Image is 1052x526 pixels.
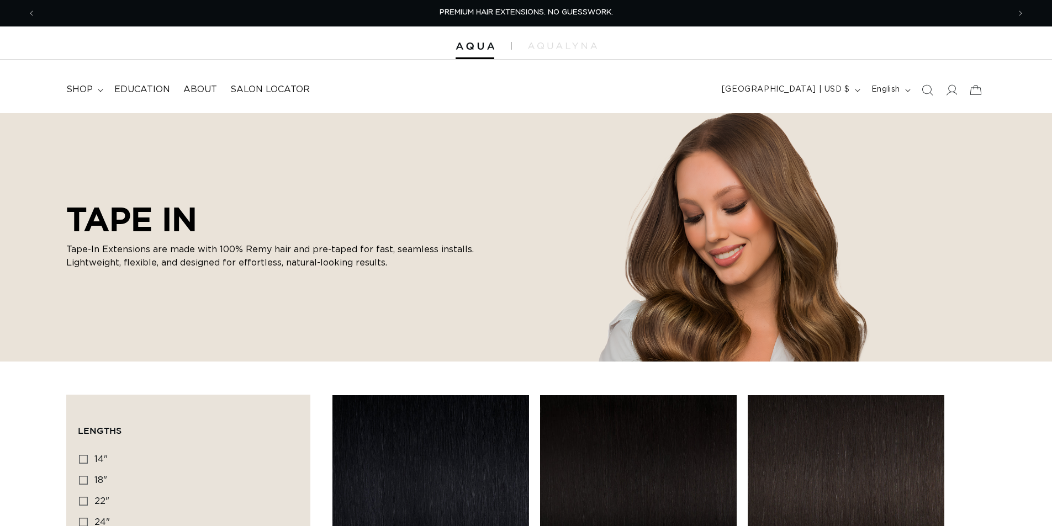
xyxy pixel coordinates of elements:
[94,476,107,485] span: 18"
[66,200,486,238] h2: TAPE IN
[177,77,224,102] a: About
[230,84,310,95] span: Salon Locator
[19,3,44,24] button: Previous announcement
[66,243,486,269] p: Tape-In Extensions are made with 100% Remy hair and pre-taped for fast, seamless installs. Lightw...
[224,77,316,102] a: Salon Locator
[78,406,299,446] summary: Lengths (0 selected)
[108,77,177,102] a: Education
[440,9,613,16] span: PREMIUM HAIR EXTENSIONS. NO GUESSWORK.
[715,79,865,100] button: [GEOGRAPHIC_DATA] | USD $
[60,77,108,102] summary: shop
[528,42,597,49] img: aqualyna.com
[94,497,109,506] span: 22"
[1008,3,1033,24] button: Next announcement
[114,84,170,95] span: Education
[78,426,121,435] span: Lengths
[456,42,494,50] img: Aqua Hair Extensions
[722,84,850,95] span: [GEOGRAPHIC_DATA] | USD $
[915,78,939,102] summary: Search
[871,84,900,95] span: English
[94,455,108,464] span: 14"
[183,84,217,95] span: About
[66,84,93,95] span: shop
[865,79,915,100] button: English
